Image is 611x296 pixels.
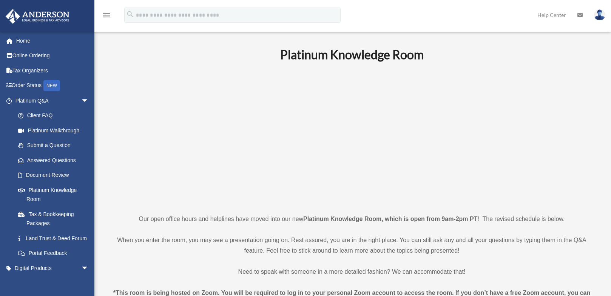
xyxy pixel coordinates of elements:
img: User Pic [594,9,605,20]
span: arrow_drop_down [81,261,96,276]
a: Order StatusNEW [5,78,100,94]
a: Tax & Bookkeeping Packages [11,207,100,231]
a: Tax Organizers [5,63,100,78]
a: Portal Feedback [11,246,100,261]
i: search [126,10,134,18]
strong: Platinum Knowledge Room, which is open from 9am-2pm PT [303,216,477,222]
p: When you enter the room, you may see a presentation going on. Rest assured, you are in the right ... [108,235,596,256]
a: Submit a Question [11,138,100,153]
a: Platinum Q&Aarrow_drop_down [5,93,100,108]
a: Document Review [11,168,100,183]
p: Our open office hours and helplines have moved into our new ! The revised schedule is below. [108,214,596,224]
a: Answered Questions [11,153,100,168]
a: menu [102,13,111,20]
div: NEW [43,80,60,91]
iframe: 231110_Toby_KnowledgeRoom [239,72,465,200]
i: menu [102,11,111,20]
span: arrow_drop_down [81,93,96,109]
a: Client FAQ [11,108,100,123]
a: Land Trust & Deed Forum [11,231,100,246]
img: Anderson Advisors Platinum Portal [3,9,72,24]
a: Platinum Knowledge Room [11,183,96,207]
a: Digital Productsarrow_drop_down [5,261,100,276]
a: Online Ordering [5,48,100,63]
a: Platinum Walkthrough [11,123,100,138]
a: Home [5,33,100,48]
b: Platinum Knowledge Room [280,47,424,62]
p: Need to speak with someone in a more detailed fashion? We can accommodate that! [108,267,596,277]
